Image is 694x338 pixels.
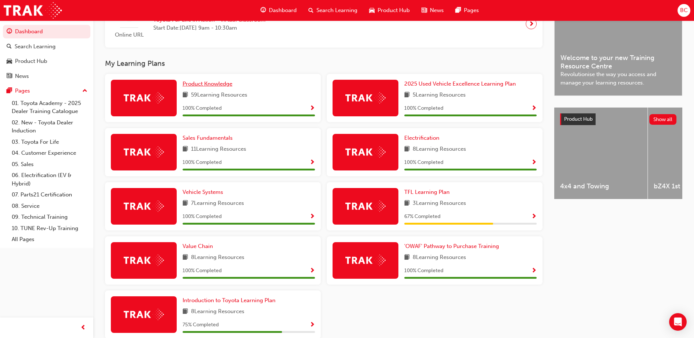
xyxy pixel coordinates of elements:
[464,6,479,15] span: Pages
[680,6,688,15] span: BC
[421,6,427,15] span: news-icon
[413,91,466,100] span: 5 Learning Resources
[183,80,235,88] a: Product Knowledge
[345,146,386,158] img: Trak
[345,92,386,104] img: Trak
[3,70,90,83] a: News
[455,6,461,15] span: pages-icon
[7,73,12,80] span: news-icon
[404,80,519,88] a: 2025 Used Vehicle Excellence Learning Plan
[9,211,90,223] a: 09. Technical Training
[3,84,90,98] button: Pages
[15,72,29,80] div: News
[124,309,164,320] img: Trak
[413,199,466,208] span: 3 Learning Resources
[310,322,315,328] span: Show Progress
[531,104,537,113] button: Show Progress
[404,135,439,141] span: Electrification
[191,145,246,154] span: 11 Learning Resources
[191,307,244,316] span: 8 Learning Resources
[404,189,450,195] span: TFL Learning Plan
[9,159,90,170] a: 05. Sales
[15,57,47,65] div: Product Hub
[7,88,12,94] span: pages-icon
[191,199,244,208] span: 7 Learning Resources
[3,23,90,84] button: DashboardSearch LearningProduct HubNews
[269,6,297,15] span: Dashboard
[303,3,363,18] a: search-iconSearch Learning
[183,134,236,142] a: Sales Fundamentals
[404,158,443,167] span: 100 % Completed
[183,80,232,87] span: Product Knowledge
[413,253,466,262] span: 8 Learning Resources
[124,146,164,158] img: Trak
[183,242,216,251] a: Value Chain
[404,134,442,142] a: Electrification
[531,159,537,166] span: Show Progress
[378,6,410,15] span: Product Hub
[9,147,90,159] a: 04. Customer Experience
[124,92,164,104] img: Trak
[183,297,275,304] span: Introduction to Toyota Learning Plan
[4,2,62,19] a: Trak
[183,307,188,316] span: book-icon
[183,135,233,141] span: Sales Fundamentals
[183,321,219,329] span: 75 % Completed
[183,253,188,262] span: book-icon
[404,91,410,100] span: book-icon
[669,313,687,331] div: Open Intercom Messenger
[9,189,90,200] a: 07. Parts21 Certification
[404,80,516,87] span: 2025 Used Vehicle Excellence Learning Plan
[105,59,543,68] h3: My Learning Plans
[310,266,315,275] button: Show Progress
[531,268,537,274] span: Show Progress
[531,266,537,275] button: Show Progress
[80,323,86,333] span: prev-icon
[7,44,12,50] span: search-icon
[9,98,90,117] a: 01. Toyota Academy - 2025 Dealer Training Catalogue
[450,3,485,18] a: pages-iconPages
[363,3,416,18] a: car-iconProduct Hub
[183,188,226,196] a: Vehicle Systems
[554,108,648,199] a: 4x4 and Towing
[413,145,466,154] span: 8 Learning Resources
[260,6,266,15] span: guage-icon
[404,267,443,275] span: 100 % Completed
[7,29,12,35] span: guage-icon
[404,213,440,221] span: 67 % Completed
[7,58,12,65] span: car-icon
[183,213,222,221] span: 100 % Completed
[560,182,642,191] span: 4x4 and Towing
[404,104,443,113] span: 100 % Completed
[191,253,244,262] span: 8 Learning Resources
[191,91,247,100] span: 59 Learning Resources
[183,267,222,275] span: 100 % Completed
[183,104,222,113] span: 100 % Completed
[316,6,357,15] span: Search Learning
[9,136,90,148] a: 03. Toyota For Life
[560,113,676,125] a: Product HubShow all
[9,200,90,212] a: 08. Service
[560,54,676,70] span: Welcome to your new Training Resource Centre
[310,105,315,112] span: Show Progress
[124,255,164,266] img: Trak
[404,243,499,249] span: 'OWAF' Pathway to Purchase Training
[678,4,690,17] button: BC
[560,70,676,87] span: Revolutionise the way you access and manage your learning resources.
[430,6,444,15] span: News
[310,268,315,274] span: Show Progress
[404,199,410,208] span: book-icon
[183,189,223,195] span: Vehicle Systems
[255,3,303,18] a: guage-iconDashboard
[3,55,90,68] a: Product Hub
[310,158,315,167] button: Show Progress
[9,170,90,189] a: 06. Electrification (EV & Hybrid)
[310,159,315,166] span: Show Progress
[111,6,537,42] a: Online URLToyota For Life In Action - Virtual ClassroomStart Date:[DATE] 9am - 10:30am
[310,320,315,330] button: Show Progress
[183,199,188,208] span: book-icon
[183,91,188,100] span: book-icon
[310,212,315,221] button: Show Progress
[111,31,147,39] span: Online URL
